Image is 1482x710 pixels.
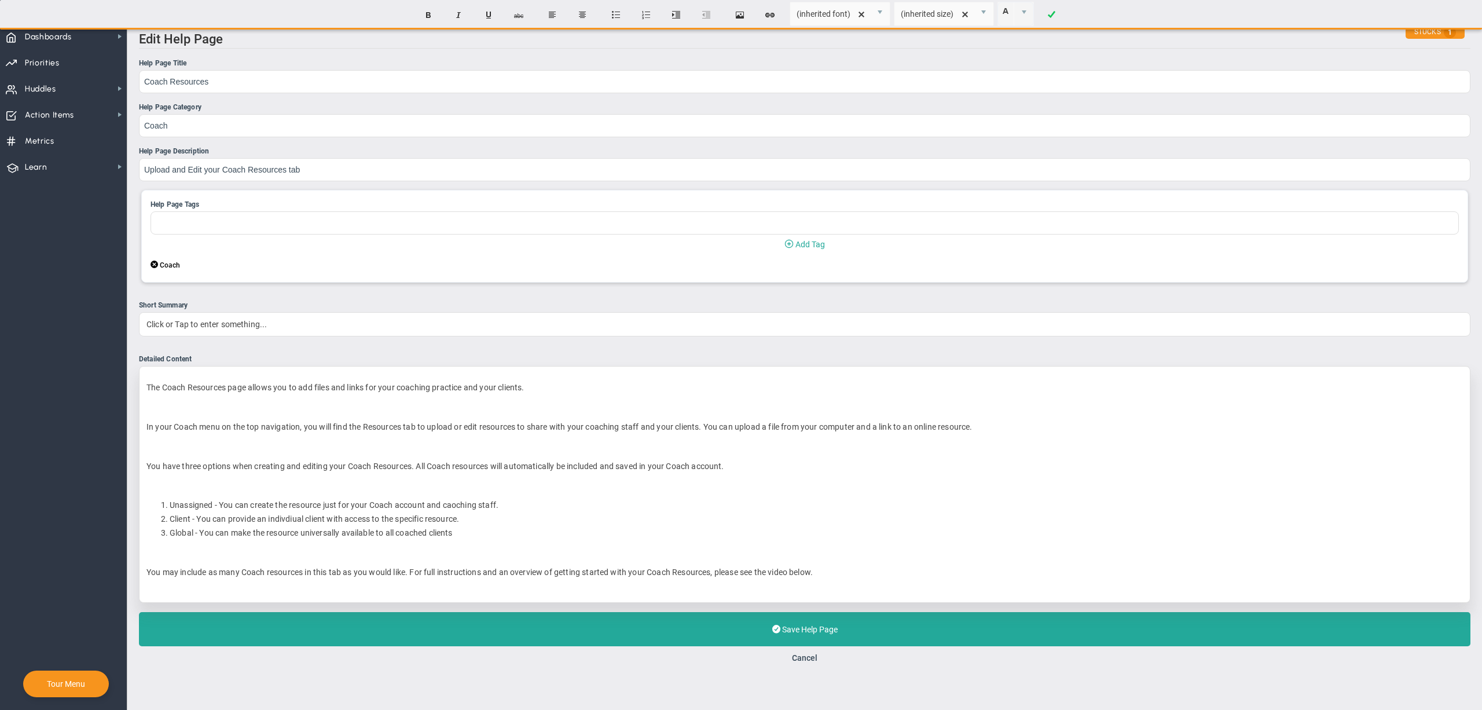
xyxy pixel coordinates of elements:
button: Bold [414,4,442,26]
span: Huddles [25,77,56,101]
button: Strikethrough [505,4,533,26]
li: Global - You can make the resource universally available to all coached clients [170,528,1463,539]
span: Metrics [25,129,54,153]
div: STUCKS [1406,25,1465,39]
button: Align text left [538,4,566,26]
li: Client - You can provide an indivdiual client with access to the specific resource. [170,514,1463,525]
div: Help Page Description [139,146,1470,157]
div: Help Page Tags [151,199,1459,210]
span: select [974,2,993,25]
p: The Coach Resources page allows you to add files and links for your coaching practice and your cl... [146,382,1463,393]
button: Cancel [792,653,817,663]
button: Insert ordered list [632,4,660,26]
div: Click or Tap to enter something... [139,312,1470,336]
button: Insert unordered list [602,4,630,26]
span: select [870,2,890,25]
span: select [1014,2,1033,25]
h2: Edit Help Page [139,32,1470,49]
button: Underline [475,4,502,26]
input: Font Size [894,2,974,25]
input: Font Name [790,2,870,25]
input: Help Page Category [139,114,1470,137]
button: Tour Menu [43,679,89,689]
button: Add Tag [151,235,1459,253]
input: Help Page Description [139,158,1470,181]
div: Detailed Content [139,354,1470,365]
input: Help Page Title [139,70,1470,93]
div: Help Page Title [139,58,1470,69]
button: Insert image [726,4,754,26]
span: Add Tag [795,240,825,249]
span: Save Help Page [782,625,838,634]
a: Done! [1037,4,1065,26]
p: You have three options when creating and editing your Coach Resources. All Coach resources will a... [146,460,1463,472]
button: Italic [445,4,472,26]
span: Action Items [25,103,74,127]
span: Dashboards [25,25,72,49]
span: 1 [1444,27,1456,38]
p: In your Coach menu on the top navigation, you will find the Resources tab to upload or edit resou... [146,421,1463,433]
div: Help Page Category [139,102,1470,113]
span: Current selected color is rgba(255, 255, 255, 0) [997,2,1034,26]
button: Indent [662,4,690,26]
div: Short Summary [139,300,1470,311]
p: You may include as many Coach resources in this tab as you would like. For full instructions and ... [146,566,1463,578]
span: Coach [160,261,180,269]
span: Learn [25,155,47,180]
button: Save Help Page [139,612,1470,646]
button: Coach [151,259,180,270]
button: Insert hyperlink [756,4,784,26]
span: Priorities [25,51,60,75]
li: Unassigned - You can create the resource just for your Coach account and caoching staff. [170,500,1463,511]
input: Help Page Tags [151,211,1459,235]
button: Center text [568,4,596,26]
